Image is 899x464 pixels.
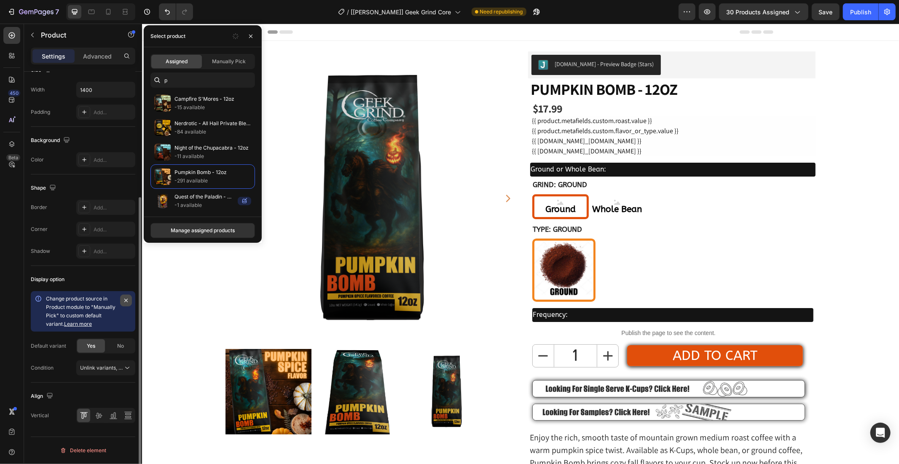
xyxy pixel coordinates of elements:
img: Judgeme.png [396,36,406,46]
p: Night of the Chupacabra - 12oz [174,144,251,152]
div: [DOMAIN_NAME] - Preview Badge (Stars) [413,36,512,45]
div: Add... [94,109,133,116]
button: Save [812,3,840,20]
legend: Grind: Ground [390,155,446,168]
div: Add... [94,204,133,212]
span: / [347,8,349,16]
button: Judge.me - Preview Badge (Stars) [389,31,519,51]
div: Delete element [60,445,106,456]
div: Corner [31,225,48,233]
input: Auto [77,82,135,97]
button: Unlink variants, quantity <br> between same products [76,360,135,375]
img: gempages_463924774456853585-36bab2f2-c6de-42d9-b14a-25219c63111b.png [391,357,663,373]
div: Width [31,86,45,94]
button: Publish [843,3,878,20]
div: Vertical [31,412,49,419]
img: gempages_463924774456853585-c7689483-4009-4505-a183-10df796b89fe.png [391,381,663,397]
span: Ground [402,181,435,190]
p: Campfire S'Mores - 12oz [174,95,251,103]
div: 450 [8,90,20,97]
img: collections [154,95,171,112]
button: 7 [3,3,63,20]
div: Undo/Redo [159,3,193,20]
p: Publish the page to see the content. [382,305,672,314]
p: -1 available [174,201,234,209]
button: Delete element [31,444,135,457]
a: Learn more [64,321,92,327]
p: Settings [42,52,65,61]
p: -84 available [174,128,251,136]
button: 30 products assigned [719,3,808,20]
p: Quest of the Paladin - Decaf - 12oz [174,193,234,201]
input: Search in Settings & Advanced [150,72,255,88]
span: [[PERSON_NAME]] Geek Grind Core [351,8,451,16]
legend: Type: Ground [390,200,441,212]
span: Unlink variants, quantity <br> between same products [80,365,209,371]
p: -11 available [174,152,251,161]
p: Nerdrotic - All Hail Private Blend [174,119,251,128]
span: Assigned [166,58,188,65]
img: collections [154,144,171,161]
button: Carousel Next Arrow [361,170,371,180]
h2: Frequency: [390,284,672,298]
button: Manage assigned products [150,223,255,238]
div: Color [31,156,44,164]
span: No [117,342,124,350]
div: {{ [DOMAIN_NAME]_[DOMAIN_NAME] }} [390,123,674,133]
div: {{ [DOMAIN_NAME]_[DOMAIN_NAME] }} [390,113,674,123]
div: Add... [94,248,133,255]
iframe: To enrich screen reader interactions, please activate Accessibility in Grammarly extension settings [142,24,899,464]
img: collections [154,193,171,209]
input: quantity [412,321,456,343]
p: -291 available [174,177,251,185]
div: Background [31,135,72,146]
p: Advanced [83,52,112,61]
span: Whole Bean [448,181,502,190]
p: Product [41,30,113,40]
button: decrement [391,321,412,343]
h2: Ground or Whole Bean: [388,139,674,153]
span: Yes [87,342,95,350]
p: -15 available [174,103,251,112]
span: Save [819,8,833,16]
h2: Pumpkin Bomb - 12oz [388,57,674,74]
div: Condition [31,364,54,372]
span: 30 products assigned [726,8,789,16]
div: Add... [94,156,133,164]
p: Pumpkin Bomb - 12oz [174,168,251,177]
span: Need republishing [480,8,523,16]
div: Display option [31,276,64,283]
div: ADD TO CART [531,325,615,339]
div: Open Intercom Messenger [870,423,891,443]
img: collections [154,119,171,136]
div: Default variant [31,342,66,350]
div: Manage assigned products [171,227,235,234]
p: Enjoy the rich, smooth taste of mountain grown medium roast coffee with a warm pumpkin spice twis... [388,408,661,457]
div: {{ product.metafields.custom.flavor_or_type.value }} [390,102,674,113]
span: Manually Pick [212,58,246,65]
img: collections [154,168,171,185]
div: Select product [150,32,185,40]
div: Align [31,391,55,402]
div: {{ product.metafields.custom.roast.value }} [390,92,674,102]
div: Beta [6,154,20,161]
div: Publish [850,8,871,16]
div: Add... [94,226,133,233]
div: Border [31,204,47,211]
span: Change product source in Product module to "Manually Pick" to custom default variant. [46,295,115,327]
button: increment [455,321,476,343]
p: 7 [55,7,59,17]
div: Padding [31,108,50,116]
div: Shape [31,182,58,194]
div: Shadow [31,247,50,255]
div: $17.99 [390,78,674,92]
button: ADD TO CART [485,322,661,343]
